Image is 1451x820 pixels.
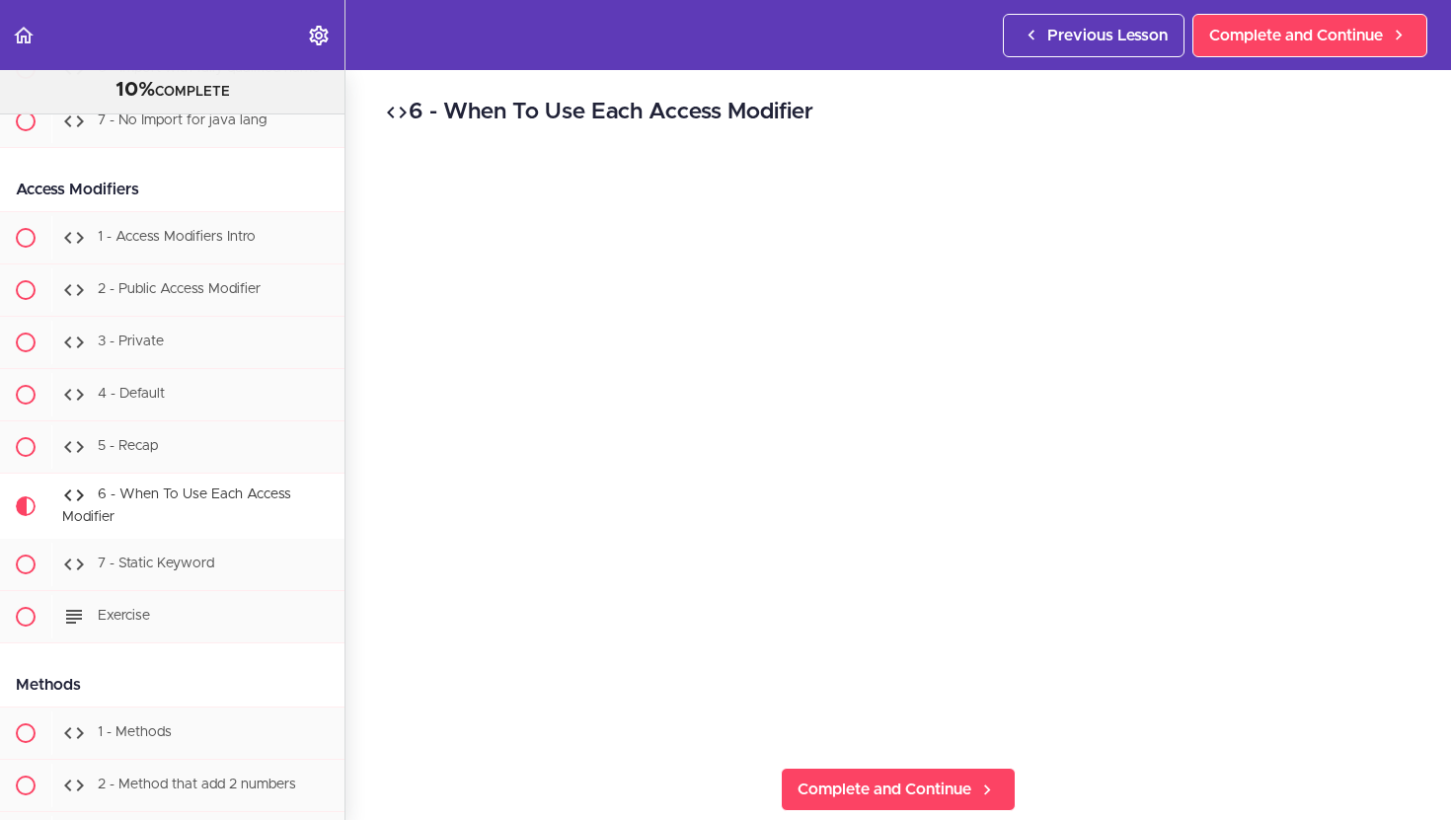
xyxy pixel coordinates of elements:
[98,283,261,297] span: 2 - Public Access Modifier
[1003,14,1184,57] a: Previous Lesson
[98,609,150,623] span: Exercise
[1047,24,1168,47] span: Previous Lesson
[781,768,1016,811] a: Complete and Continue
[1209,24,1383,47] span: Complete and Continue
[98,231,256,245] span: 1 - Access Modifiers Intro
[98,335,164,349] span: 3 - Private
[98,114,267,128] span: 7 - No Import for java lang
[798,778,971,801] span: Complete and Continue
[98,557,214,570] span: 7 - Static Keyword
[98,388,165,402] span: 4 - Default
[115,80,155,100] span: 10%
[12,24,36,47] svg: Back to course curriculum
[98,778,296,791] span: 2 - Method that add 2 numbers
[98,440,158,454] span: 5 - Recap
[1192,14,1427,57] a: Complete and Continue
[25,78,320,104] div: COMPLETE
[62,488,291,525] span: 6 - When To Use Each Access Modifier
[307,24,331,47] svg: Settings Menu
[385,96,1412,129] h2: 6 - When To Use Each Access Modifier
[98,725,172,739] span: 1 - Methods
